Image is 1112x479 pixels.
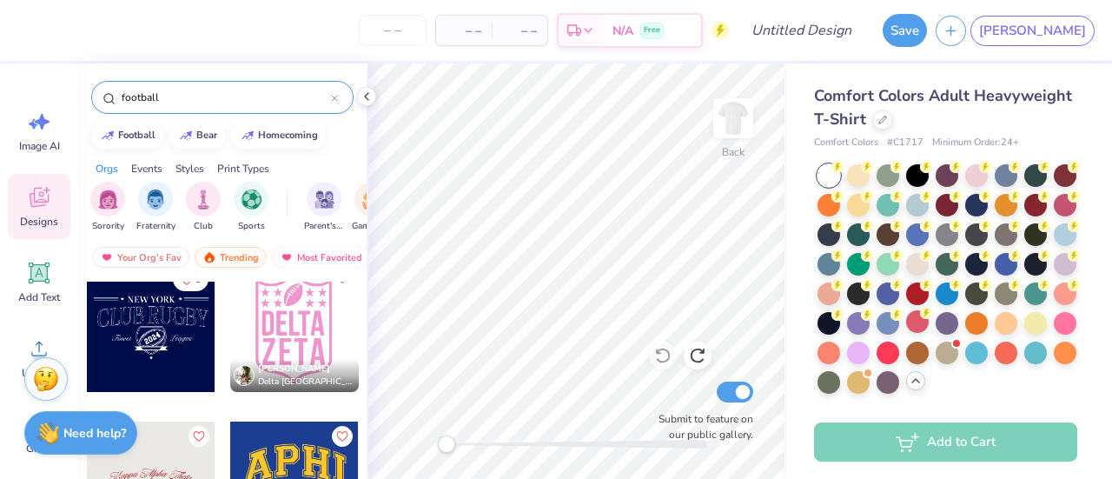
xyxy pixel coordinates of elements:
[91,123,163,149] button: football
[280,251,294,263] img: most_fav.gif
[362,190,382,210] img: Game Day Image
[136,182,175,233] button: filter button
[649,411,753,442] label: Submit to feature on our public gallery.
[22,366,56,380] span: Upload
[644,24,660,37] span: Free
[131,161,162,176] div: Events
[242,190,261,210] img: Sports Image
[136,182,175,233] div: filter for Fraternity
[169,123,225,149] button: bear
[195,247,267,268] div: Trending
[241,130,255,141] img: trend_line.gif
[118,130,156,140] div: football
[932,136,1019,150] span: Minimum Order: 24 +
[304,182,344,233] div: filter for Parent's Weekend
[447,22,481,40] span: – –
[814,85,1072,130] span: Comfort Colors Adult Heavyweight T-Shirt
[146,190,165,210] img: Fraternity Image
[612,22,633,40] span: N/A
[258,363,330,375] span: [PERSON_NAME]
[438,436,455,453] div: Accessibility label
[883,14,927,47] button: Save
[186,182,221,233] button: filter button
[18,290,60,304] span: Add Text
[194,190,213,210] img: Club Image
[231,123,326,149] button: homecoming
[90,182,125,233] div: filter for Sorority
[304,220,344,233] span: Parent's Weekend
[258,376,352,389] span: Delta [GEOGRAPHIC_DATA], [US_STATE][GEOGRAPHIC_DATA], [GEOGRAPHIC_DATA]
[100,251,114,263] img: most_fav.gif
[63,425,126,442] strong: Need help?
[90,182,125,233] button: filter button
[722,144,745,160] div: Back
[101,130,115,141] img: trend_line.gif
[175,161,204,176] div: Styles
[238,220,265,233] span: Sports
[716,101,751,136] img: Back
[814,136,878,150] span: Comfort Colors
[352,182,392,233] div: filter for Game Day
[217,161,269,176] div: Print Types
[352,182,392,233] button: filter button
[738,13,865,48] input: Untitled Design
[136,220,175,233] span: Fraternity
[314,190,334,210] img: Parent's Weekend Image
[202,251,216,263] img: trending.gif
[234,182,268,233] button: filter button
[359,15,427,46] input: – –
[887,136,923,150] span: # C1717
[96,161,118,176] div: Orgs
[19,139,60,153] span: Image AI
[189,426,209,447] button: Like
[92,220,124,233] span: Sorority
[258,130,318,140] div: homecoming
[196,130,217,140] div: bear
[120,89,331,106] input: Try "Alpha"
[92,247,189,268] div: Your Org's Fav
[20,215,58,229] span: Designs
[194,220,213,233] span: Club
[304,182,344,233] button: filter button
[332,426,353,447] button: Like
[970,16,1095,46] a: [PERSON_NAME]
[979,21,1086,41] span: [PERSON_NAME]
[195,276,201,284] span: 8
[272,247,370,268] div: Most Favorited
[502,22,537,40] span: – –
[352,220,392,233] span: Game Day
[186,182,221,233] div: filter for Club
[234,182,268,233] div: filter for Sports
[98,190,118,210] img: Sorority Image
[179,130,193,141] img: trend_line.gif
